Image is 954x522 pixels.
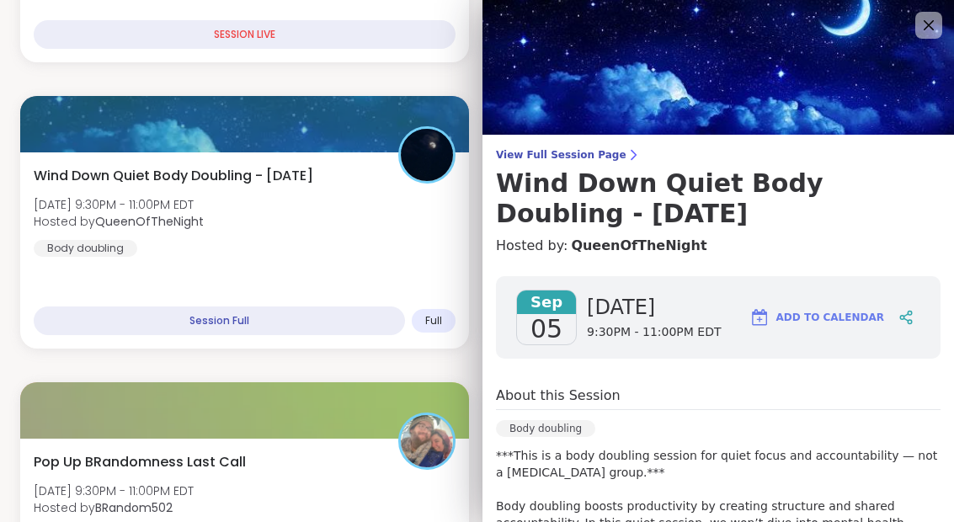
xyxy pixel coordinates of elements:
h4: About this Session [496,386,621,406]
span: Sep [517,290,576,314]
span: [DATE] 9:30PM - 11:00PM EDT [34,482,194,499]
button: Add to Calendar [742,297,892,338]
span: Wind Down Quiet Body Doubling - [DATE] [34,166,313,186]
span: [DATE] 9:30PM - 11:00PM EDT [34,196,204,213]
h4: Hosted by: [496,236,941,256]
div: Session Full [34,306,405,335]
img: BRandom502 [401,415,453,467]
span: View Full Session Page [496,148,941,162]
span: Add to Calendar [776,310,884,325]
span: Hosted by [34,499,194,516]
span: 9:30PM - 11:00PM EDT [587,324,721,341]
b: QueenOfTheNight [95,213,204,230]
div: Body doubling [34,240,137,257]
span: Pop Up BRandomness Last Call [34,452,246,472]
img: QueenOfTheNight [401,129,453,181]
div: SESSION LIVE [34,20,456,49]
h3: Wind Down Quiet Body Doubling - [DATE] [496,168,941,229]
span: [DATE] [587,294,721,321]
span: Full [425,314,442,328]
span: Hosted by [34,213,204,230]
b: BRandom502 [95,499,173,516]
div: Body doubling [496,420,595,437]
a: View Full Session PageWind Down Quiet Body Doubling - [DATE] [496,148,941,229]
img: ShareWell Logomark [749,307,770,328]
span: 05 [530,314,562,344]
a: QueenOfTheNight [571,236,706,256]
